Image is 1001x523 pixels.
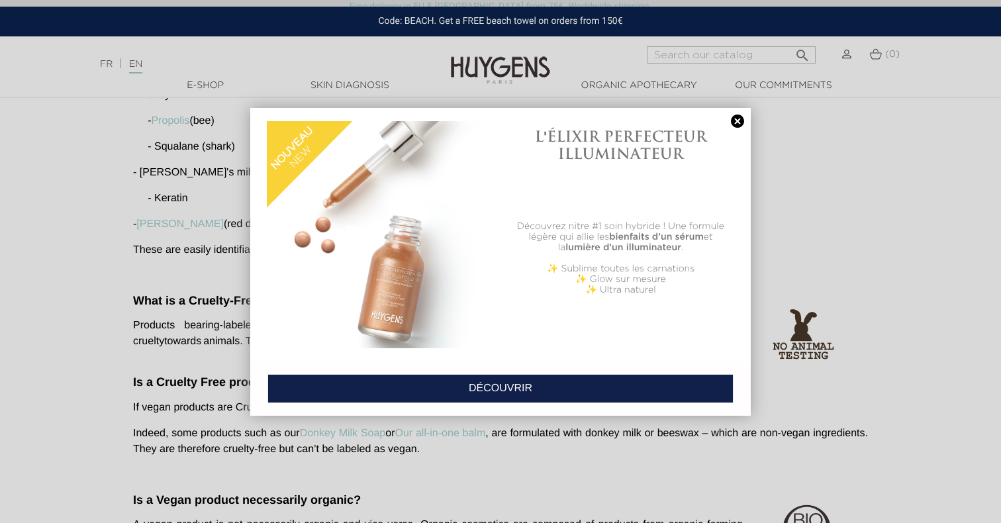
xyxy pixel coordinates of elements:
h1: L'ÉLIXIR PERFECTEUR ILLUMINATEUR [507,128,734,163]
p: ✨ Ultra naturel [507,285,734,295]
b: lumière d'un illuminateur [565,243,681,252]
a: DÉCOUVRIR [267,374,734,403]
p: ✨ Glow sur mesure [507,274,734,285]
p: ✨ Sublime toutes les carnations [507,263,734,274]
b: bienfaits d'un sérum [609,232,704,242]
p: Découvrez nitre #1 soin hybride ! Une formule légère qui allie les et la . [507,221,734,253]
